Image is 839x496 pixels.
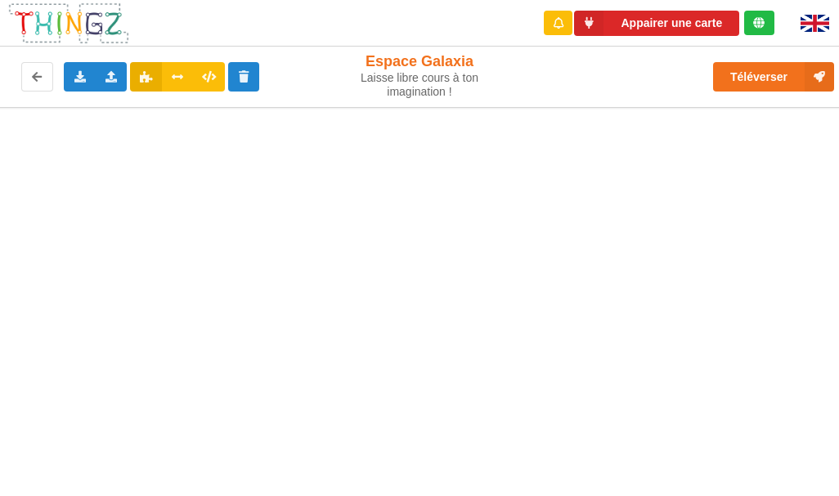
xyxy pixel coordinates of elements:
button: Appairer une carte [574,11,739,36]
button: Téléverser [713,62,834,92]
div: Laisse libre cours à ton imagination ! [351,71,487,99]
div: Espace Galaxia [351,52,487,99]
img: gb.png [801,15,829,32]
div: Tu es connecté au serveur de création de Thingz [744,11,774,35]
img: thingz_logo.png [7,2,130,45]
